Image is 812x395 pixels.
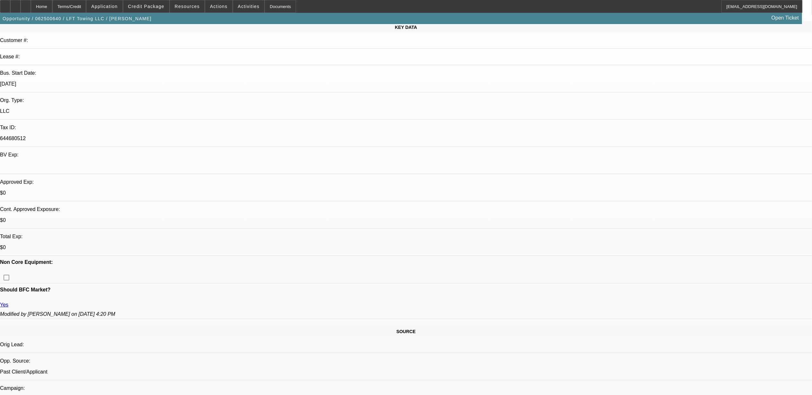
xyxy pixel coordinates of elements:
[123,0,169,13] button: Credit Package
[233,0,265,13] button: Activities
[170,0,205,13] button: Resources
[205,0,232,13] button: Actions
[175,4,200,9] span: Resources
[769,13,801,23] a: Open Ticket
[397,329,416,334] span: SOURCE
[395,25,417,30] span: KEY DATA
[238,4,260,9] span: Activities
[128,4,164,9] span: Credit Package
[86,0,122,13] button: Application
[210,4,228,9] span: Actions
[3,16,152,21] span: Opportunity / 062500640 / LFT Towing LLC / [PERSON_NAME]
[91,4,118,9] span: Application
